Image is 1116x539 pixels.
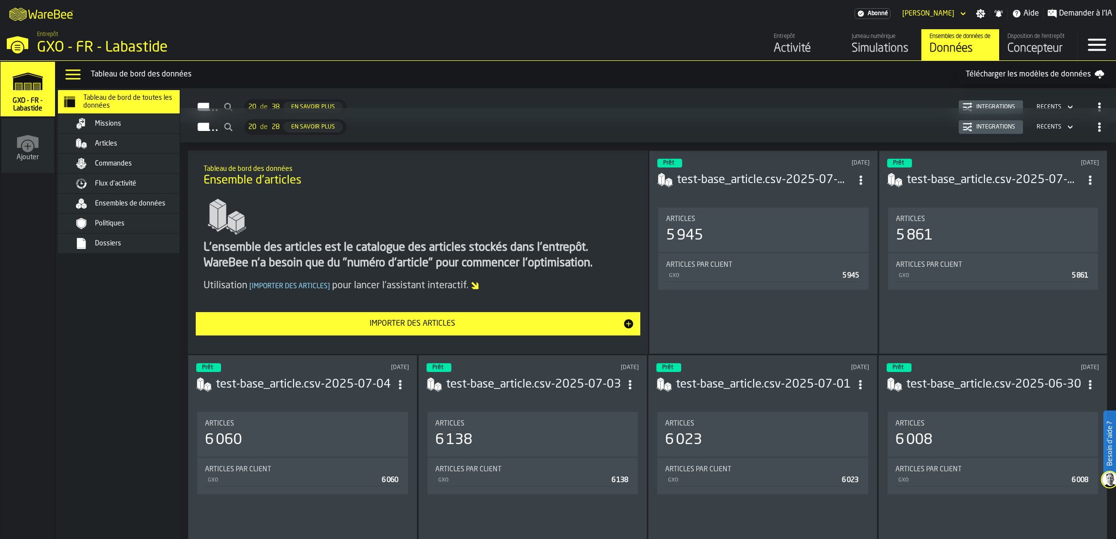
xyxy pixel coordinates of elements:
[959,100,1023,114] button: button-Intégrations
[930,41,991,56] div: Données
[907,172,1081,188] h3: test-base_article.csv-2025-07-08
[658,207,868,252] div: stat-Articles
[776,364,869,371] div: Updated: 01/07/2025 09:14:27 Created: 01/07/2025 09:13:02
[204,279,632,293] div: Utilisation pour lancer l'assistant interactif.
[896,261,962,269] span: Articles par client
[283,102,343,112] button: button-En savoir plus
[843,29,921,60] a: link-to-/wh/i/6d62c477-0d62-49a3-8ae2-182b02fd63a7/simulations
[37,31,58,38] span: Entrepôt
[432,365,444,371] span: Prêt
[435,465,502,473] span: Articles par client
[676,377,851,392] h3: test-base_article.csv-2025-07-01
[921,29,999,60] a: link-to-/wh/i/6d62c477-0d62-49a3-8ae2-182b02fd63a7/data
[1037,124,1061,130] div: DropdownMenuValue-4
[95,180,136,187] span: Flux d'activité
[666,215,695,223] span: Articles
[972,104,1019,111] div: Intégrations
[855,8,891,19] div: Abonnement au menu
[260,103,268,111] span: de
[196,158,640,193] div: title-Ensemble d'articles
[197,412,408,457] div: stat-Articles
[1043,8,1116,19] label: button-toggle-Demander à l'IA
[765,29,843,60] a: link-to-/wh/i/6d62c477-0d62-49a3-8ae2-182b02fd63a7/feed/
[248,123,256,131] span: 20
[906,377,1081,392] div: test-base_article.csv-2025-06-30
[205,465,400,473] div: Title
[435,420,465,427] span: Articles
[665,473,860,486] div: StatList-item-GXO
[248,103,256,111] span: 20
[95,200,166,207] span: Ensembles de données
[665,431,702,449] div: 6 023
[895,420,1090,427] div: Title
[435,465,630,473] div: Title
[58,154,194,174] li: menu Commandes
[895,465,1090,473] div: Title
[202,318,623,330] div: Importer des articles
[665,420,860,427] div: Title
[887,159,912,167] div: status-3 2
[1033,101,1075,113] div: DropdownMenuValue-4
[4,97,51,112] span: GXO - FR - Labastide
[1059,8,1112,19] span: Demander à l'IA
[1104,411,1115,476] label: Besoin d'aide ?
[37,39,300,56] div: GXO - FR - Labastide
[95,160,132,167] span: Commandes
[205,431,242,449] div: 6 060
[1007,41,1069,56] div: Concepteur
[677,172,852,188] h3: test-base_article.csv-2025-07-10
[887,363,911,372] div: status-3 2
[247,283,332,290] span: Importer des articles
[205,420,234,427] span: Articles
[666,261,732,269] span: Articles par client
[1,118,54,175] a: link-to-/wh/new
[58,194,194,214] li: menu Ensembles de données
[207,477,377,483] div: GXO
[1023,8,1039,19] span: Aide
[446,377,621,392] h3: test-base_article.csv-2025-07-03
[58,114,194,134] li: menu Missions
[959,120,1023,134] button: button-Intégrations
[879,150,1107,354] div: ItemListCard-DashboardItemContainer
[197,458,408,494] div: stat-Articles par client
[893,160,904,166] span: Prêt
[435,420,630,427] div: Title
[666,261,860,269] div: Title
[658,253,868,290] div: stat-Articles par client
[204,240,632,271] div: L'ensemble des articles est le catalogue des articles stockés dans l'entrepôt. WareBee n'a besoin...
[666,227,703,244] div: 5 945
[204,173,301,188] span: Ensemble d'articles
[888,207,1098,252] div: stat-Articles
[896,269,1090,282] div: StatList-item-GXO
[249,283,252,290] span: [
[1006,364,1099,371] div: Updated: 30/06/2025 09:07:35 Created: 30/06/2025 09:06:09
[895,431,932,449] div: 6 008
[180,108,1116,143] h2: button-Articles
[435,473,630,486] div: StatList-item-GXO
[58,90,194,114] li: menu Tableau de bord de toutes les données
[260,123,268,131] span: de
[382,477,398,483] span: 6 060
[893,365,904,371] span: Prêt
[895,465,962,473] span: Articles par client
[774,41,836,56] div: Activité
[897,477,1068,483] div: GXO
[649,150,877,354] div: ItemListCard-DashboardItemContainer
[898,273,1068,279] div: GXO
[1006,160,1099,167] div: Updated: 08/07/2025 07:59:36 Created: 08/07/2025 07:58:06
[196,363,221,372] div: status-3 2
[842,272,859,279] span: 5 945
[95,240,121,247] span: Dossiers
[852,41,913,56] div: Simulations
[868,10,888,17] span: Abonné
[888,253,1098,290] div: stat-Articles par client
[205,420,400,427] div: Title
[283,122,343,132] button: button-En savoir plus
[852,33,913,40] div: Jumeau numérique
[666,269,860,282] div: StatList-item-GXO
